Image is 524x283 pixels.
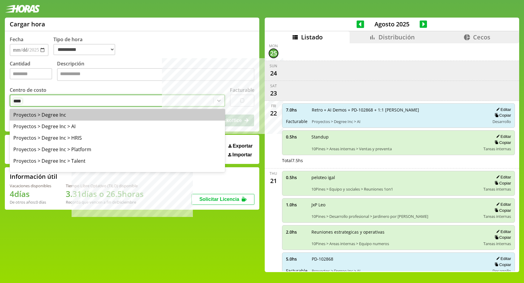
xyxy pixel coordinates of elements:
[270,63,277,68] div: Sun
[57,60,254,82] label: Descripción
[494,256,511,261] button: Editar
[493,140,511,145] button: Copiar
[270,83,277,88] div: Sat
[492,268,511,274] span: Desarrollo
[494,175,511,180] button: Editar
[227,143,254,149] button: Exportar
[483,146,511,151] span: Tareas internas
[311,186,479,192] span: 10Pines > Equipo y sociales > Reuniones 1on1
[494,107,511,112] button: Editar
[286,134,307,140] span: 0.5 hs
[10,183,51,188] div: Vacaciones disponibles
[10,68,52,79] input: Cantidad
[233,143,253,149] span: Exportar
[232,152,252,158] span: Importar
[483,186,511,192] span: Tareas internas
[312,256,486,262] span: PD-102868
[10,87,46,93] label: Centro de costo
[483,241,511,246] span: Tareas internas
[10,172,57,181] h2: Información útil
[191,194,254,205] button: Solicitar Licencia
[311,146,479,151] span: 10Pines > Areas internas > Ventas y preventa
[10,121,225,132] div: Proyectos > Degree Inc > AI
[312,107,486,113] span: Retro + AI Demos + PD-102868 + 1:1 [PERSON_NAME]
[66,188,144,199] h1: 3.31 días o 26.5 horas
[230,87,254,93] label: Facturable
[265,43,519,271] div: scrollable content
[311,241,479,246] span: 10Pines > Areas internas > Equipo numeros
[10,132,225,144] div: Proyectos > Degree Inc > HRIS
[10,60,57,82] label: Cantidad
[312,268,486,274] span: Proyectos > Degree Inc > AI
[5,5,40,13] img: logotipo
[10,155,225,167] div: Proyectos > Degree Inc > Talent
[286,229,307,235] span: 2.0 hs
[483,214,511,219] span: Tareas internas
[10,188,51,199] h1: 4 días
[473,33,490,41] span: Cecos
[493,262,511,267] button: Copiar
[286,256,307,262] span: 5.0 hs
[494,229,511,234] button: Editar
[301,33,323,41] span: Listado
[271,103,276,108] div: Fri
[493,235,511,240] button: Copiar
[493,208,511,213] button: Copiar
[66,199,144,205] div: Recordá que vencen a fin de
[311,202,479,208] span: JxP Leo
[311,134,479,140] span: Standup
[269,108,278,118] div: 22
[10,20,45,28] h1: Cargar hora
[494,134,511,139] button: Editar
[311,229,479,235] span: Reuniones estrategicas y operativas
[269,88,278,98] div: 23
[311,214,479,219] span: 10Pines > Desarrollo profesional > Jardinero por [PERSON_NAME]
[66,183,144,188] div: Tiempo Libre Optativo (TiLO) disponible
[117,199,136,205] b: Diciembre
[270,171,277,176] div: Thu
[378,33,415,41] span: Distribución
[312,119,486,124] span: Proyectos > Degree Inc > AI
[364,20,420,28] span: Agosto 2025
[10,36,23,43] label: Fecha
[286,107,307,113] span: 7.0 hs
[10,109,225,121] div: Proyectos > Degree Inc
[269,43,278,48] div: Mon
[53,36,120,56] label: Tipo de hora
[492,119,511,124] span: Desarrollo
[286,202,307,208] span: 1.0 hs
[57,68,254,81] textarea: Descripción
[286,268,307,274] span: Facturable
[53,44,115,55] select: Tipo de hora
[282,158,515,163] div: Total 7.5 hs
[286,118,307,124] span: Facturable
[493,181,511,186] button: Copiar
[311,175,479,180] span: peloteo igal
[269,68,278,78] div: 24
[493,113,511,118] button: Copiar
[494,202,511,207] button: Editar
[269,48,278,58] div: 25
[199,197,239,202] span: Solicitar Licencia
[286,175,307,180] span: 0.5 hs
[10,144,225,155] div: Proyectos > Degree Inc > Platform
[10,199,51,205] div: De otros años: 0 días
[269,176,278,186] div: 21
